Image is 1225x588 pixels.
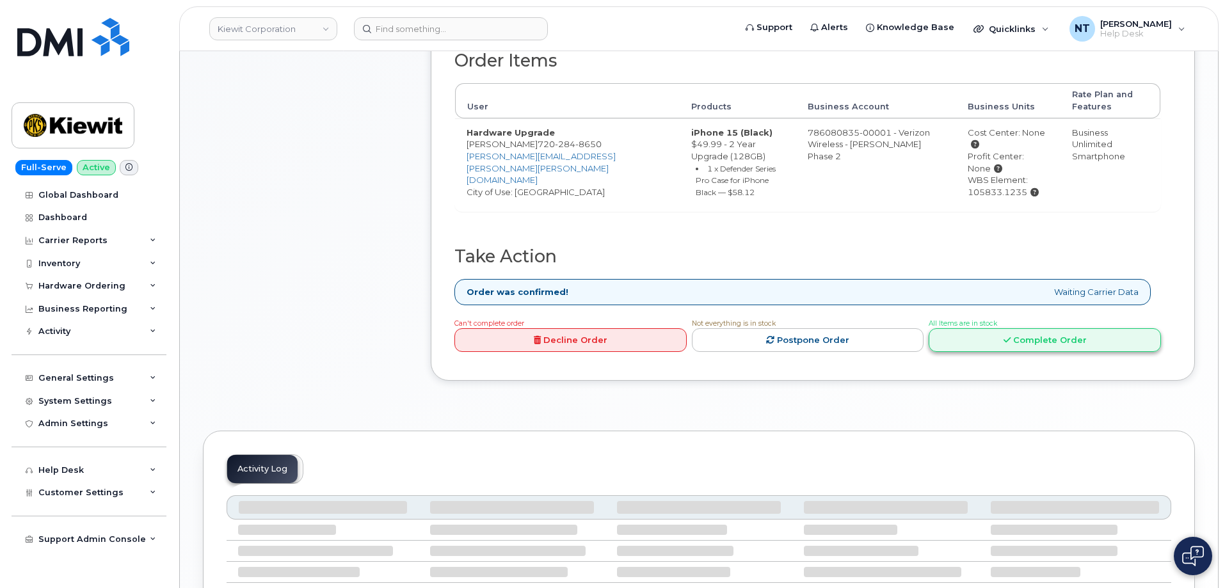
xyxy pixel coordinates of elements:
[1061,83,1160,118] th: Rate Plan and Features
[857,15,963,40] a: Knowledge Base
[454,51,1161,70] h2: Order Items
[455,83,680,118] th: User
[968,150,1049,174] div: Profit Center: None
[929,328,1161,352] a: Complete Order
[575,139,602,149] span: 8650
[1100,29,1172,39] span: Help Desk
[968,174,1049,198] div: WBS Element: 105833.1235
[454,319,524,328] span: Can't complete order
[1182,546,1204,566] img: Open chat
[454,328,687,352] a: Decline Order
[696,164,776,197] small: 1 x Defender Series Pro Case for iPhone Black — $58.12
[354,17,548,40] input: Find something...
[680,118,796,211] td: $49.99 - 2 Year Upgrade (128GB)
[796,118,957,211] td: 786080835-00001 - Verizon Wireless - [PERSON_NAME] Phase 2
[455,118,680,211] td: [PERSON_NAME] City of Use: [GEOGRAPHIC_DATA]
[801,15,857,40] a: Alerts
[956,83,1061,118] th: Business Units
[209,17,337,40] a: Kiewit Corporation
[737,15,801,40] a: Support
[821,21,848,34] span: Alerts
[467,127,555,138] strong: Hardware Upgrade
[680,83,796,118] th: Products
[1061,118,1160,211] td: Business Unlimited Smartphone
[691,127,773,138] strong: iPhone 15 (Black)
[1075,21,1090,36] span: NT
[467,286,568,298] strong: Order was confirmed!
[692,328,924,352] a: Postpone Order
[796,83,957,118] th: Business Account
[692,319,776,328] span: Not everything is in stock
[555,139,575,149] span: 284
[965,16,1058,42] div: Quicklinks
[538,139,602,149] span: 720
[877,21,954,34] span: Knowledge Base
[989,24,1036,34] span: Quicklinks
[968,127,1049,150] div: Cost Center: None
[454,247,1161,266] h2: Take Action
[929,319,997,328] span: All Items are in stock
[1100,19,1172,29] span: [PERSON_NAME]
[1061,16,1194,42] div: Nicholas Taylor
[454,279,1151,305] div: Waiting Carrier Data
[467,151,616,185] a: [PERSON_NAME][EMAIL_ADDRESS][PERSON_NAME][PERSON_NAME][DOMAIN_NAME]
[757,21,792,34] span: Support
